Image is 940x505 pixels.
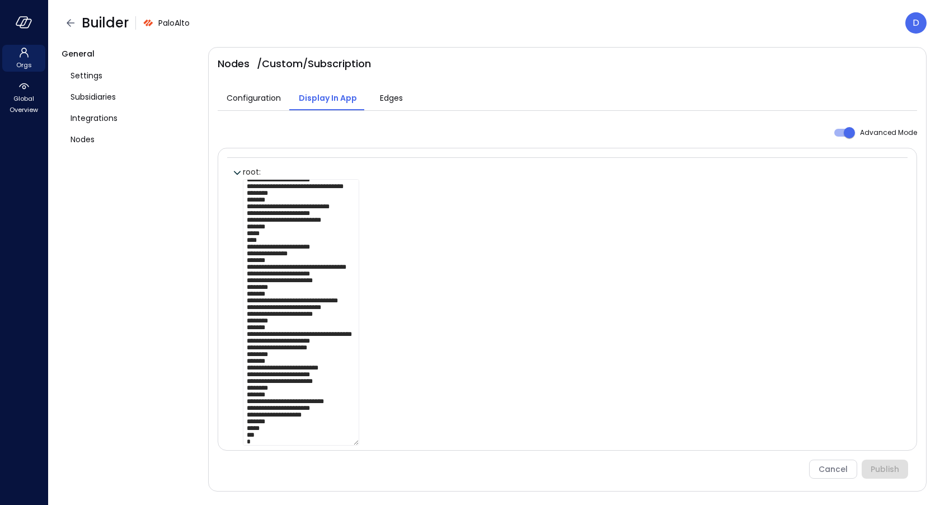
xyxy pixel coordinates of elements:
[62,107,199,129] a: Integrations
[7,93,41,115] span: Global Overview
[380,92,403,104] span: Edges
[16,59,32,71] span: Orgs
[143,17,154,29] img: hs4uxyqbml240cwf4com
[158,17,190,29] span: PaloAlto
[62,129,199,150] a: Nodes
[70,112,117,124] span: Integrations
[70,91,116,103] span: Subsidiaries
[62,48,95,59] span: General
[62,65,199,86] a: Settings
[82,14,129,32] span: Builder
[70,69,102,82] span: Settings
[905,12,927,34] div: Dudu
[259,166,261,177] span: :
[913,16,919,30] p: D
[860,128,917,137] span: Advanced Mode
[2,78,45,116] div: Global Overview
[227,92,281,104] span: Configuration
[70,133,95,146] span: Nodes
[62,86,199,107] a: Subsidiaries
[2,45,45,72] div: Orgs
[243,166,261,177] span: root
[218,57,371,71] span: Nodes / Custom / Subscription
[299,92,357,104] span: Display In App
